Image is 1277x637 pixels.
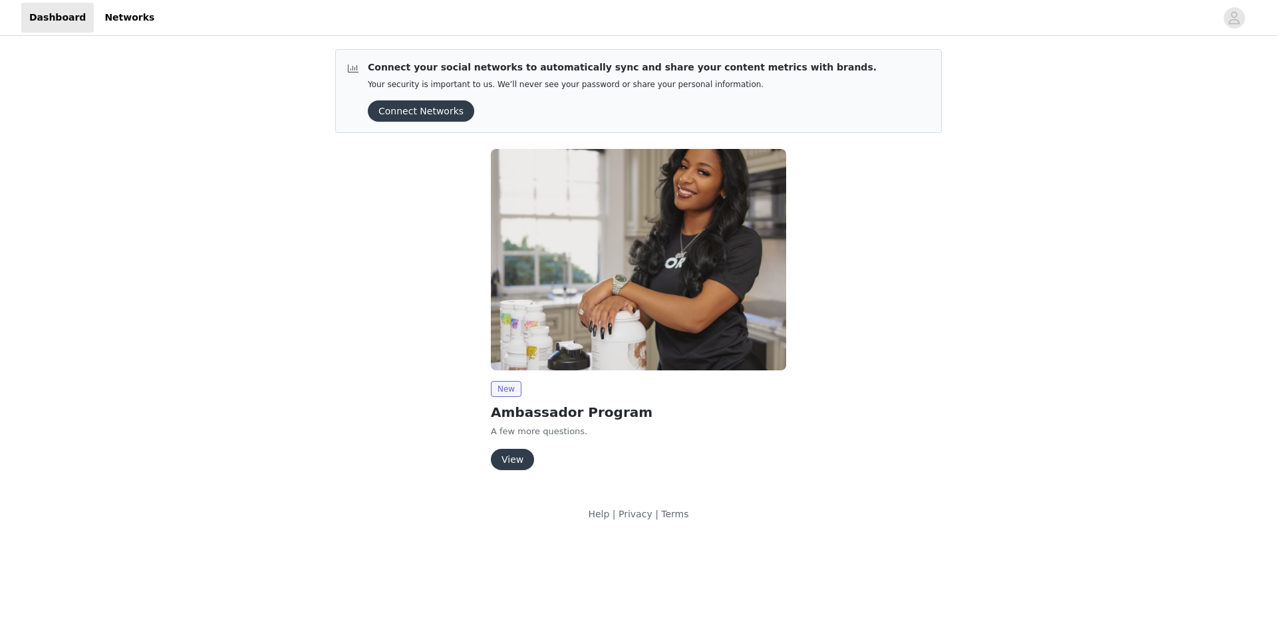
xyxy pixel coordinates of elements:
a: Help [588,509,609,519]
a: Terms [661,509,688,519]
span: | [613,509,616,519]
a: Networks [96,3,162,33]
a: Dashboard [21,3,94,33]
p: Your security is important to us. We’ll never see your password or share your personal information. [368,80,877,90]
span: New [491,381,521,397]
a: Privacy [619,509,652,519]
span: | [655,509,658,519]
img: Thorne [491,149,786,370]
div: avatar [1228,7,1240,29]
h2: Ambassador Program [491,402,786,422]
button: Connect Networks [368,100,474,122]
button: View [491,449,534,470]
p: A few more questions. [491,425,786,438]
a: View [491,455,534,465]
p: Connect your social networks to automatically sync and share your content metrics with brands. [368,61,877,74]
